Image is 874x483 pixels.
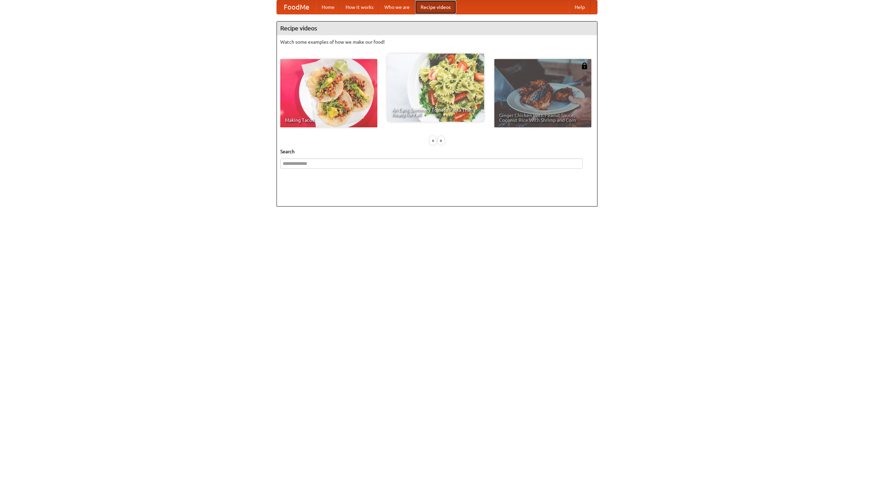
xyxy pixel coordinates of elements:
div: » [438,136,444,145]
span: Making Tacos [285,118,372,123]
a: An Easy, Summery Tomato Pasta That's Ready for Fall [387,54,484,122]
h5: Search [280,148,594,155]
h4: Recipe videos [277,22,597,35]
a: FoodMe [277,0,316,14]
a: Help [569,0,590,14]
a: How it works [340,0,379,14]
div: « [430,136,436,145]
a: Recipe videos [415,0,456,14]
span: An Easy, Summery Tomato Pasta That's Ready for Fall [392,108,479,117]
a: Making Tacos [280,59,377,127]
a: Who we are [379,0,415,14]
a: Home [316,0,340,14]
p: Watch some examples of how we make our food! [280,39,594,45]
img: 483408.png [581,62,588,69]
